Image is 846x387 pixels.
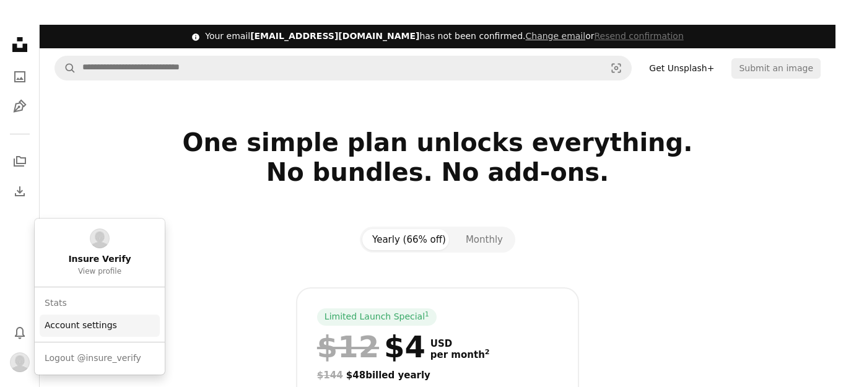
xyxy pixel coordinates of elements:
span: Insure Verify [68,253,131,266]
div: Profile [35,219,165,375]
span: View profile [78,267,121,277]
a: Stats [40,292,160,315]
button: Profile [7,350,32,375]
span: Logout @insure_verify [45,352,141,365]
img: Avatar of user Insure Verify [90,228,110,248]
img: Avatar of user Insure Verify [10,352,30,372]
a: Account settings [40,315,160,337]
